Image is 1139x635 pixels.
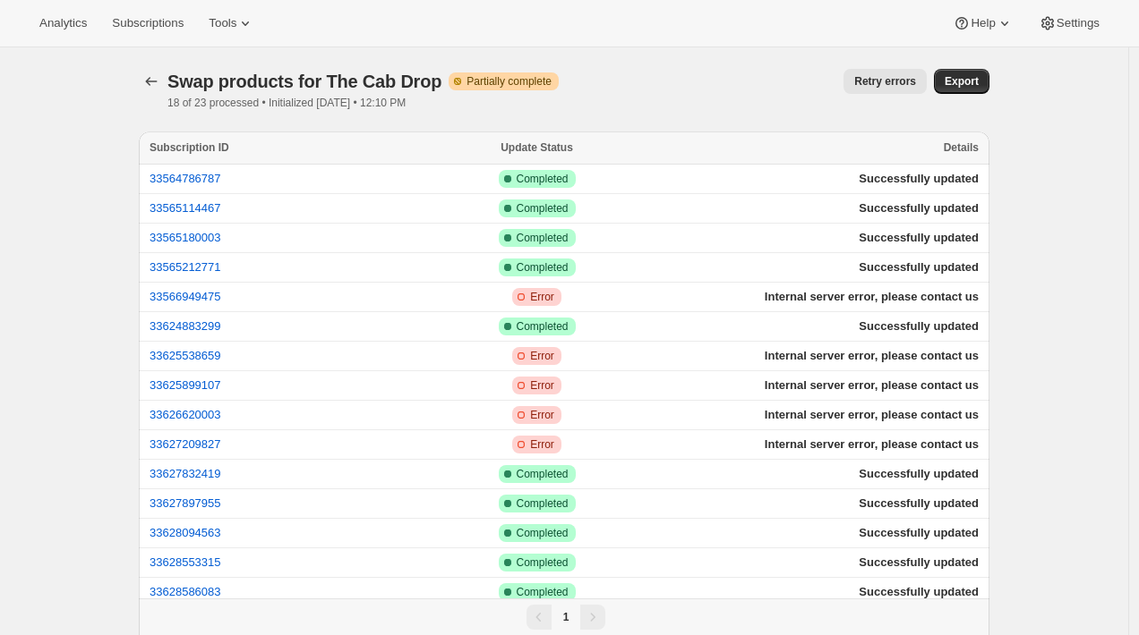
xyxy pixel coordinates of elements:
span: Internal server error, please contact us [765,349,979,362]
button: 33626620003 [150,408,221,421]
span: Completed [517,319,569,334]
span: Successfully updated [859,526,979,539]
button: 33624883299 [150,319,221,333]
button: 33564786787 [150,172,221,185]
span: Internal server error, please contact us [765,378,979,392]
button: Export [934,69,989,94]
span: Settings [1057,16,1100,30]
span: Analytics [39,16,87,30]
nav: Pagination [139,598,989,635]
button: 33628553315 [150,555,221,569]
button: Tools [198,11,265,36]
span: Subscription ID [150,141,229,154]
button: 33625899107 [150,378,221,392]
span: Error [530,437,554,452]
span: Successfully updated [859,319,979,333]
span: Completed [517,201,569,216]
span: Completed [517,231,569,245]
button: 33628586083 [150,585,221,598]
span: Error [530,408,554,422]
p: 18 of 23 processed • Initialized [DATE] • 12:10 PM [167,96,458,110]
span: Successfully updated [859,260,979,274]
span: Update Status [501,141,573,154]
span: Completed [517,172,569,186]
span: Internal server error, please contact us [765,290,979,303]
button: 33627832419 [150,467,221,480]
span: Successfully updated [859,201,979,215]
button: 33565212771 [150,260,221,274]
button: 33627209827 [150,437,221,451]
span: Help [971,16,995,30]
span: Completed [517,260,569,275]
button: Retry errors [844,69,927,94]
span: Completed [517,467,569,481]
button: Settings [1028,11,1110,36]
span: Tools [209,16,236,30]
span: Internal server error, please contact us [765,408,979,421]
button: 33627897955 [150,496,221,510]
span: Retry errors [854,74,916,89]
button: 33628094563 [150,526,221,539]
span: Successfully updated [859,496,979,510]
button: 33565180003 [150,231,221,244]
button: 33625538659 [150,349,221,362]
span: Error [530,378,554,393]
button: Analytics [29,11,98,36]
span: Details [944,141,979,154]
span: Completed [517,555,569,570]
span: Completed [517,496,569,511]
span: Successfully updated [859,467,979,480]
button: 33566949475 [150,290,221,303]
span: 1 [563,611,569,623]
span: Swap products for The Cab Drop [167,72,441,91]
span: Subscriptions [112,16,184,30]
span: Export [945,74,979,89]
span: Successfully updated [859,172,979,185]
span: Successfully updated [859,585,979,598]
button: 33565114467 [150,201,221,215]
span: Successfully updated [859,231,979,244]
span: Error [530,290,554,304]
span: Completed [517,526,569,540]
button: Subscriptions [101,11,194,36]
button: Help [942,11,1023,36]
span: Internal server error, please contact us [765,437,979,451]
span: Error [530,349,554,363]
span: Completed [517,585,569,599]
span: Partially complete [467,74,552,89]
span: Successfully updated [859,555,979,569]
